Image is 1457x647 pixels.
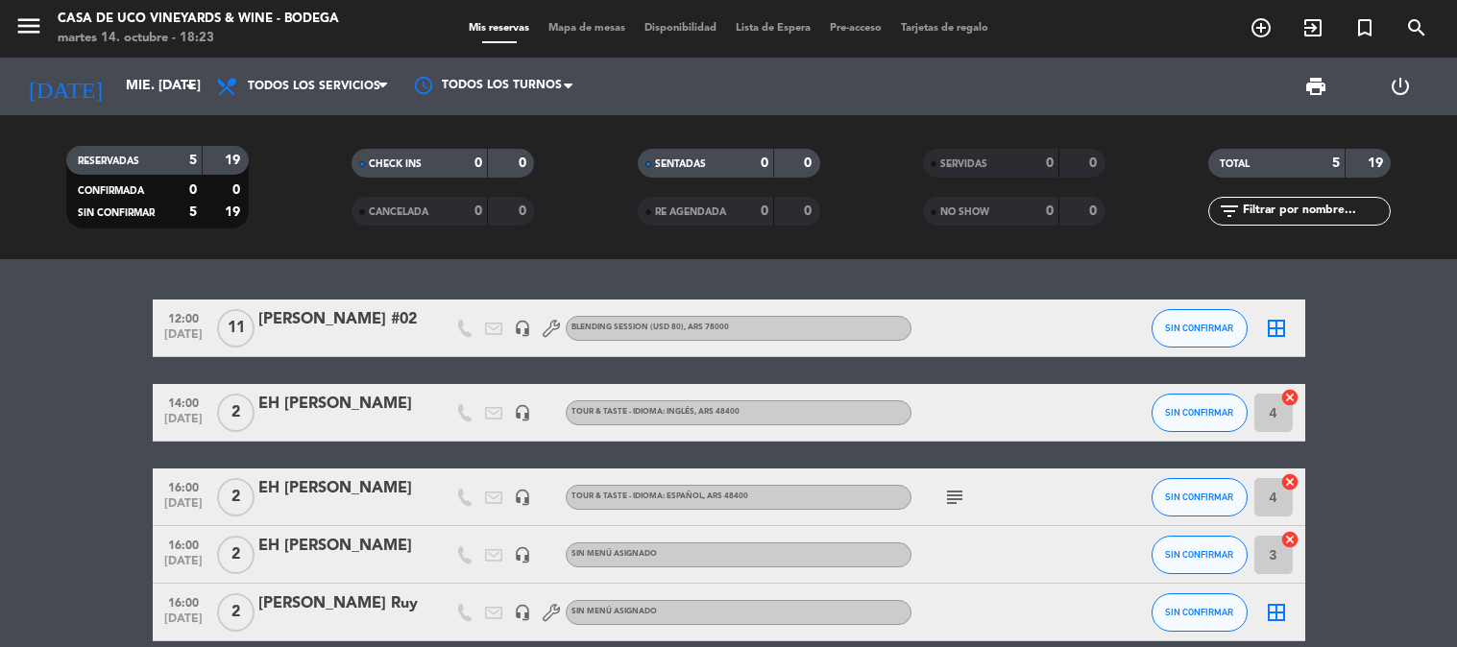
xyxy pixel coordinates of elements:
[159,497,207,519] span: [DATE]
[1301,16,1324,39] i: exit_to_app
[258,476,422,501] div: EH [PERSON_NAME]
[58,10,339,29] div: Casa de Uco Vineyards & Wine - Bodega
[655,159,706,169] span: SENTADAS
[684,323,729,331] span: , ARS 78000
[159,475,207,497] span: 16:00
[1265,601,1288,624] i: border_all
[225,205,244,219] strong: 19
[1250,16,1273,39] i: add_circle_outline
[474,156,482,170] strong: 0
[189,183,197,197] strong: 0
[159,328,207,350] span: [DATE]
[232,183,244,197] strong: 0
[571,323,729,331] span: BLENDING SESSION (USD 80)
[217,394,255,432] span: 2
[1152,394,1248,432] button: SIN CONFIRMAR
[1280,472,1299,491] i: cancel
[159,391,207,413] span: 14:00
[1165,407,1233,418] span: SIN CONFIRMAR
[225,154,244,167] strong: 19
[78,208,155,218] span: SIN CONFIRMAR
[1152,478,1248,516] button: SIN CONFIRMAR
[1089,204,1101,218] strong: 0
[159,533,207,555] span: 16:00
[159,555,207,577] span: [DATE]
[14,12,43,47] button: menu
[514,404,531,421] i: headset_mic
[1218,200,1241,223] i: filter_list
[14,65,116,108] i: [DATE]
[703,492,748,500] span: , ARS 48400
[726,23,820,34] span: Lista de Espera
[655,207,726,217] span: RE AGENDADA
[940,207,989,217] span: NO SHOW
[258,534,422,559] div: EH [PERSON_NAME]
[459,23,539,34] span: Mis reservas
[519,156,530,170] strong: 0
[1165,607,1233,617] span: SIN CONFIRMAR
[514,489,531,506] i: headset_mic
[1046,204,1054,218] strong: 0
[571,608,657,615] span: Sin menú asignado
[694,408,740,416] span: , ARS 48400
[514,546,531,563] i: headset_mic
[1389,75,1412,98] i: power_settings_new
[1152,309,1248,347] button: SIN CONFIRMAR
[217,536,255,574] span: 2
[514,604,531,621] i: headset_mic
[1220,159,1250,169] span: TOTAL
[761,204,768,218] strong: 0
[804,156,815,170] strong: 0
[820,23,891,34] span: Pre-acceso
[1165,549,1233,560] span: SIN CONFIRMAR
[539,23,635,34] span: Mapa de mesas
[1405,16,1428,39] i: search
[1358,58,1443,115] div: LOG OUT
[519,204,530,218] strong: 0
[258,392,422,417] div: EH [PERSON_NAME]
[1165,491,1233,502] span: SIN CONFIRMAR
[217,309,255,347] span: 11
[369,207,428,217] span: CANCELADA
[58,29,339,48] div: martes 14. octubre - 18:23
[804,204,815,218] strong: 0
[1353,16,1376,39] i: turned_in_not
[1152,593,1248,632] button: SIN CONFIRMAR
[258,307,422,332] div: [PERSON_NAME] #02
[14,12,43,40] i: menu
[514,320,531,337] i: headset_mic
[1241,201,1390,222] input: Filtrar por nombre...
[1332,156,1340,170] strong: 5
[1265,317,1288,340] i: border_all
[1152,536,1248,574] button: SIN CONFIRMAR
[1165,323,1233,333] span: SIN CONFIRMAR
[189,205,197,219] strong: 5
[1280,530,1299,549] i: cancel
[943,486,966,509] i: subject
[571,492,748,500] span: TOUR & TASTE - IDIOMA: ESPAÑOL
[891,23,998,34] span: Tarjetas de regalo
[78,186,144,196] span: CONFIRMADA
[217,593,255,632] span: 2
[635,23,726,34] span: Disponibilidad
[189,154,197,167] strong: 5
[1304,75,1327,98] span: print
[761,156,768,170] strong: 0
[571,550,657,558] span: Sin menú asignado
[1280,388,1299,407] i: cancel
[1046,156,1054,170] strong: 0
[474,204,482,218] strong: 0
[217,478,255,516] span: 2
[571,408,740,416] span: TOUR & TASTE - IDIOMA: INGLÉS
[159,306,207,328] span: 12:00
[78,156,139,166] span: RESERVADAS
[179,75,202,98] i: arrow_drop_down
[159,590,207,612] span: 16:00
[1368,156,1387,170] strong: 19
[258,591,422,616] div: [PERSON_NAME] Ruy
[369,159,422,169] span: CHECK INS
[1089,156,1101,170] strong: 0
[940,159,987,169] span: SERVIDAS
[248,80,380,93] span: Todos los servicios
[159,612,207,635] span: [DATE]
